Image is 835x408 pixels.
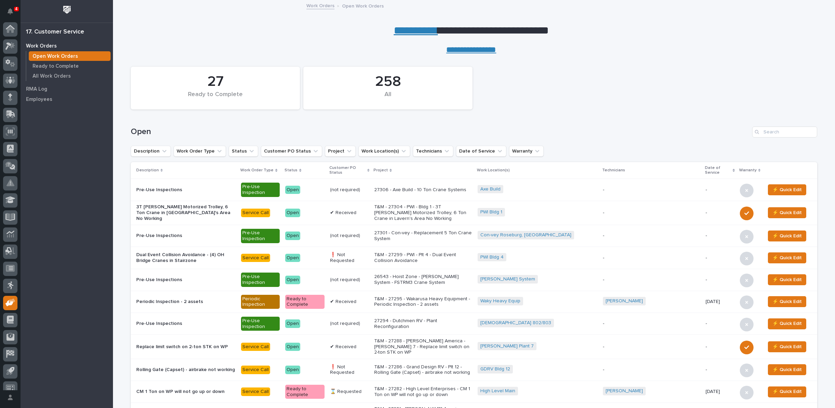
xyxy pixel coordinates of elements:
[768,386,806,397] button: ⚡ Quick Edit
[136,167,159,174] p: Description
[374,386,472,398] p: T&M - 27282 - High Level Enterprises - CM 1 Ton on WP will not go up or down
[241,295,280,309] div: Periodic Inspection
[602,167,625,174] p: Technicians
[606,388,643,394] a: [PERSON_NAME]
[480,254,504,260] a: PWI Bldg 4
[330,233,369,239] p: (not required)
[136,321,236,327] p: Pre-Use Inspections
[477,167,510,174] p: Work Location(s)
[136,344,236,350] p: Replace limit switch on 2-ton STK on WP
[603,367,700,373] p: -
[358,146,410,157] button: Work Location(s)
[33,63,79,69] p: Ready to Complete
[772,298,802,306] span: ⚡ Quick Edit
[136,187,236,193] p: Pre-Use Inspections
[285,295,324,309] div: Ready to Complete
[131,291,817,313] tr: Periodic Inspection - 2 assetsPeriodic InspectionReady to Complete✔ ReceivedT&M - 27295 - Wakarus...
[374,230,472,242] p: 27301 - Con-vey - Replacement 5 Ton Crane System
[241,229,280,243] div: Pre-Use Inspection
[706,299,734,305] p: [DATE]
[15,6,17,11] p: 4
[772,186,802,194] span: ⚡ Quick Edit
[241,209,270,217] div: Service Call
[131,127,749,137] h1: Open
[772,276,802,284] span: ⚡ Quick Edit
[26,86,47,92] p: RMA Log
[284,167,298,174] p: Status
[706,277,734,283] p: -
[315,91,461,105] div: All
[374,364,472,376] p: T&M - 27286 - Grand Design RV - Plt 12 - Rolling Gate (Capset) - airbrake not working
[241,254,270,262] div: Service Call
[330,277,369,283] p: (not required)
[241,366,270,374] div: Service Call
[374,204,472,221] p: T&M - 27304 - PWI - Bldg 1 - 3T [PERSON_NAME] Motorized Trolley, 6 Ton Crane in Lavern's Area No ...
[374,296,472,308] p: T&M - 27295 - Wakarusa Heavy Equipment - Periodic Inspection - 2 assets
[480,366,510,372] a: GDRV Bldg 12
[33,53,78,60] p: Open Work Orders
[21,84,113,94] a: RMA Log
[136,299,236,305] p: Periodic Inspection - 2 assets
[603,344,700,350] p: -
[772,232,802,240] span: ⚡ Quick Edit
[752,127,817,137] input: Search
[603,233,700,239] p: -
[768,364,806,375] button: ⚡ Quick Edit
[768,341,806,352] button: ⚡ Quick Edit
[374,338,472,355] p: T&M - 27288 - [PERSON_NAME] America - [PERSON_NAME] 7 - Replace limit switch on 2-ton STK on WP
[285,319,300,328] div: Open
[174,146,226,157] button: Work Order Type
[142,91,288,105] div: Ready to Complete
[374,274,472,286] p: 26543 - Hoist Zone - [PERSON_NAME] System - FSTRM3 Crane System
[136,367,236,373] p: Rolling Gate (Capset) - airbrake not working
[26,51,113,61] a: Open Work Orders
[768,318,806,329] button: ⚡ Quick Edit
[480,209,502,215] a: PWI Bldg 1
[603,187,700,193] p: -
[480,186,501,192] a: Axe Build
[131,381,817,403] tr: CM 1 Ton on WP will not go up or downService CallReady to Complete⌛ RequestedT&M - 27282 - High L...
[131,335,817,359] tr: Replace limit switch on 2-ton STK on WPService CallOpen✔ ReceivedT&M - 27288 - [PERSON_NAME] Amer...
[706,255,734,261] p: -
[706,233,734,239] p: -
[603,255,700,261] p: -
[285,232,300,240] div: Open
[706,210,734,216] p: -
[772,387,802,396] span: ⚡ Quick Edit
[261,146,322,157] button: Customer PO Status
[136,277,236,283] p: Pre-Use Inspections
[603,277,700,283] p: -
[285,254,300,262] div: Open
[3,4,17,18] button: Notifications
[480,298,520,304] a: Waky Heavy Equip
[480,276,535,282] a: [PERSON_NAME] System
[131,313,817,335] tr: Pre-Use InspectionsPre-Use InspectionOpen(not required)27294 - Dutchmen RV - Plant Reconfiguratio...
[229,146,258,157] button: Status
[768,207,806,218] button: ⚡ Quick Edit
[480,232,571,238] a: Con-vey Roseburg, [GEOGRAPHIC_DATA]
[739,167,757,174] p: Warranty
[768,296,806,307] button: ⚡ Quick Edit
[285,276,300,284] div: Open
[772,366,802,374] span: ⚡ Quick Edit
[330,389,369,395] p: ⌛ Requested
[285,343,300,351] div: Open
[26,71,113,81] a: All Work Orders
[136,233,236,239] p: Pre-Use Inspections
[329,164,366,177] p: Customer PO Status
[61,3,73,16] img: Workspace Logo
[374,252,472,264] p: T&M - 27299 - PWI - Plt 4 - Dual Event Collision Avoidance
[325,146,356,157] button: Project
[374,167,388,174] p: Project
[480,320,551,326] a: [DEMOGRAPHIC_DATA] 802/803
[131,201,817,225] tr: 3T [PERSON_NAME] Motorized Trolley, 6 Ton Crane in [GEOGRAPHIC_DATA]'s Area No WorkingService Cal...
[285,209,300,217] div: Open
[330,210,369,216] p: ✔ Received
[285,366,300,374] div: Open
[240,167,274,174] p: Work Order Type
[33,73,71,79] p: All Work Orders
[142,73,288,90] div: 27
[374,187,472,193] p: 27306 - Axe Build - 10 Ton Crane Systems
[509,146,544,157] button: Warranty
[21,94,113,104] a: Employees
